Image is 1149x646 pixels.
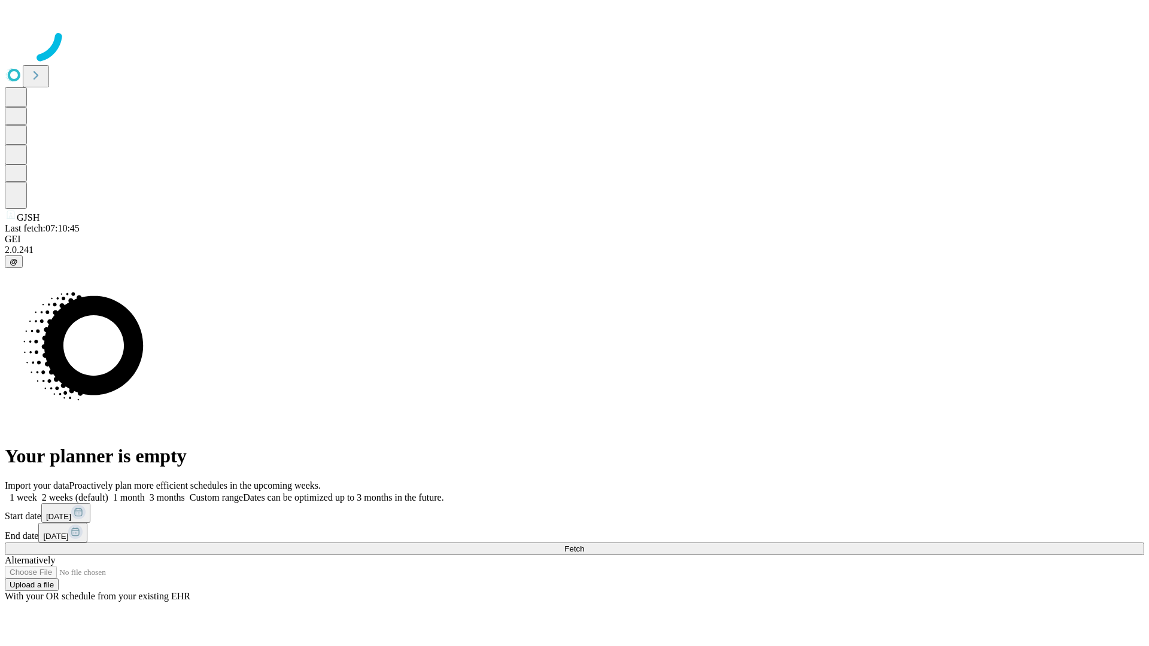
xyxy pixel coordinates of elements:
[10,257,18,266] span: @
[5,591,190,601] span: With your OR schedule from your existing EHR
[41,503,90,523] button: [DATE]
[5,445,1144,467] h1: Your planner is empty
[42,492,108,502] span: 2 weeks (default)
[5,255,23,268] button: @
[17,212,39,223] span: GJSH
[113,492,145,502] span: 1 month
[5,234,1144,245] div: GEI
[5,543,1144,555] button: Fetch
[190,492,243,502] span: Custom range
[150,492,185,502] span: 3 months
[43,532,68,541] span: [DATE]
[564,544,584,553] span: Fetch
[10,492,37,502] span: 1 week
[5,223,80,233] span: Last fetch: 07:10:45
[38,523,87,543] button: [DATE]
[5,503,1144,523] div: Start date
[69,480,321,490] span: Proactively plan more efficient schedules in the upcoming weeks.
[46,512,71,521] span: [DATE]
[243,492,443,502] span: Dates can be optimized up to 3 months in the future.
[5,578,59,591] button: Upload a file
[5,245,1144,255] div: 2.0.241
[5,555,55,565] span: Alternatively
[5,480,69,490] span: Import your data
[5,523,1144,543] div: End date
